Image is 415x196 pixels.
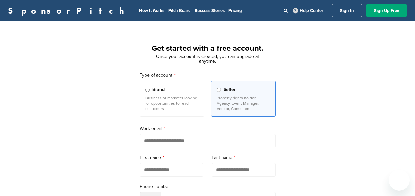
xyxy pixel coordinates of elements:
p: Property rights holder, Agency, Event Manager, Vendor, Consultant [217,95,270,111]
span: Once your account is created, you can upgrade at anytime. [156,54,259,64]
input: Seller Property rights holder, Agency, Event Manager, Vendor, Consultant [217,88,221,92]
p: Business or marketer looking for opportunities to reach customers [145,95,199,111]
label: Last name [212,154,276,161]
span: Seller [224,86,236,93]
label: Work email [140,125,276,132]
label: Type of account [140,72,276,79]
label: Phone number [140,183,276,190]
h1: Get started with a free account. [132,43,284,54]
a: How It Works [139,8,164,13]
label: First name [140,154,204,161]
span: Brand [152,86,165,93]
input: Brand Business or marketer looking for opportunities to reach customers [145,88,150,92]
a: Pitch Board [168,8,191,13]
a: Pricing [228,8,242,13]
iframe: Knapp för att öppna meddelandefönstret [389,170,410,191]
a: Help Center [292,7,325,15]
a: Sign In [332,4,362,17]
a: Success Stories [195,8,225,13]
a: SponsorPitch [8,6,128,15]
a: Sign Up Free [366,4,407,17]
